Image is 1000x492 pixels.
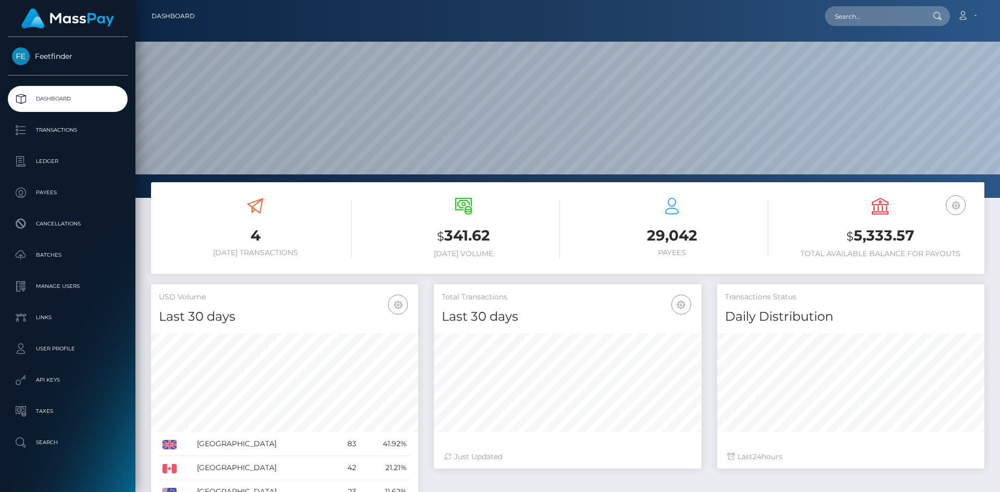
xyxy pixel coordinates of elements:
h5: Total Transactions [442,292,693,302]
a: Dashboard [152,5,195,27]
h3: 5,333.57 [784,225,977,247]
p: Payees [12,185,123,200]
small: $ [437,229,444,244]
h4: Last 30 days [442,308,693,326]
a: Search [8,430,128,456]
h5: USD Volume [159,292,410,302]
p: API Keys [12,372,123,388]
h4: Daily Distribution [725,308,977,326]
h3: 4 [159,225,352,246]
td: 42 [334,456,360,480]
p: Batches [12,247,123,263]
p: Manage Users [12,279,123,294]
img: GB.png [162,440,177,449]
a: Dashboard [8,86,128,112]
td: 83 [334,432,360,456]
a: Ledger [8,148,128,174]
h3: 29,042 [576,225,768,246]
a: API Keys [8,367,128,393]
p: Links [12,310,123,325]
a: Transactions [8,117,128,143]
td: [GEOGRAPHIC_DATA] [193,432,334,456]
h5: Transactions Status [725,292,977,302]
a: Manage Users [8,273,128,299]
input: Search... [825,6,923,26]
p: Search [12,435,123,450]
div: Just Updated [444,451,691,462]
img: Feetfinder [12,47,30,65]
p: Taxes [12,403,123,419]
div: Last hours [728,451,974,462]
h4: Last 30 days [159,308,410,326]
p: Transactions [12,122,123,138]
a: Cancellations [8,211,128,237]
h3: 341.62 [367,225,560,247]
a: Payees [8,180,128,206]
span: Feetfinder [8,52,128,61]
p: Ledger [12,154,123,169]
td: 21.21% [360,456,410,480]
h6: [DATE] Volume [367,249,560,258]
a: User Profile [8,336,128,362]
img: CA.png [162,464,177,473]
p: User Profile [12,341,123,357]
a: Batches [8,242,128,268]
a: Taxes [8,398,128,424]
small: $ [846,229,854,244]
h6: [DATE] Transactions [159,248,352,257]
p: Cancellations [12,216,123,232]
a: Links [8,305,128,331]
h6: Total Available Balance for Payouts [784,249,977,258]
span: 24 [753,452,761,461]
td: 41.92% [360,432,410,456]
p: Dashboard [12,91,123,107]
h6: Payees [576,248,768,257]
img: MassPay Logo [21,8,114,29]
td: [GEOGRAPHIC_DATA] [193,456,334,480]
